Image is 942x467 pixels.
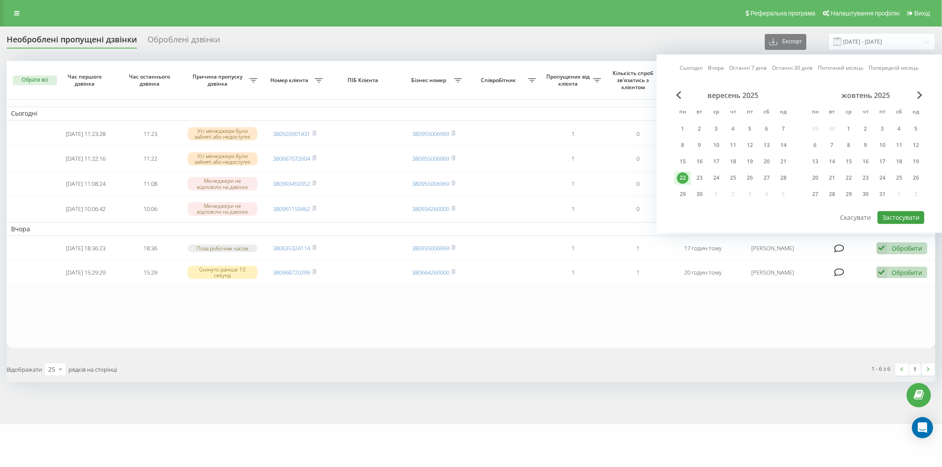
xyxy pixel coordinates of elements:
div: ср 17 вер 2025 р. [708,155,725,168]
td: 1 [541,261,605,284]
div: 21 [778,156,789,167]
div: пн 1 вер 2025 р. [674,122,691,136]
div: 25 [727,172,739,184]
div: нд 28 вер 2025 р. [775,171,792,185]
div: 14 [778,139,789,151]
div: пн 15 вер 2025 р. [674,155,691,168]
a: 380667072604 [273,154,310,162]
abbr: субота [760,106,773,119]
div: жовтень 2025 [807,91,924,100]
td: 0 [605,147,670,170]
div: чт 18 вер 2025 р. [725,155,741,168]
div: 29 [843,188,855,200]
div: сб 4 жовт 2025 р. [891,122,908,136]
div: 15 [843,156,855,167]
div: вт 7 жовт 2025 р. [824,139,840,152]
a: 380934260000 [412,205,449,213]
div: чт 30 жовт 2025 р. [857,188,874,201]
td: 18:36 [118,237,183,259]
div: 16 [694,156,705,167]
div: 10 [877,139,888,151]
div: чт 2 жовт 2025 р. [857,122,874,136]
abbr: понеділок [676,106,689,119]
div: Обробити [892,268,923,277]
div: 2 [694,123,705,135]
div: 14 [826,156,838,167]
div: пн 29 вер 2025 р. [674,188,691,201]
a: 380935006969 [412,244,449,252]
div: 28 [778,172,789,184]
div: 4 [727,123,739,135]
div: сб 25 жовт 2025 р. [891,171,908,185]
div: вт 28 жовт 2025 р. [824,188,840,201]
a: 380955006969 [412,180,449,188]
div: Необроблені пропущені дзвінки [7,35,137,49]
td: 15:29 [118,261,183,284]
div: сб 13 вер 2025 р. [758,139,775,152]
div: Усі менеджери були зайняті або недоступні [188,127,257,140]
td: 10:06 [118,197,183,221]
div: вересень 2025 [674,91,792,100]
td: 17 годин тому [671,237,736,259]
span: Час першого дзвінка [61,73,111,87]
div: 15 [677,156,689,167]
a: 380961159462 [273,205,310,213]
div: пт 3 жовт 2025 р. [874,122,891,136]
div: 30 [860,188,871,200]
div: 6 [810,139,821,151]
abbr: вівторок [825,106,839,119]
div: пн 22 вер 2025 р. [674,171,691,185]
div: 6 [761,123,772,135]
a: Останні 30 днів [772,64,813,72]
div: 18 [727,156,739,167]
span: Причина пропуску дзвінка [188,73,250,87]
a: 380635324114 [273,244,310,252]
td: 0 [605,172,670,196]
td: [PERSON_NAME] [736,261,810,284]
div: вт 14 жовт 2025 р. [824,155,840,168]
td: 1 [541,147,605,170]
div: 31 [877,188,888,200]
div: пн 13 жовт 2025 р. [807,155,824,168]
span: Час останнього дзвінка [125,73,176,87]
div: чт 23 жовт 2025 р. [857,171,874,185]
td: 1 [605,237,670,259]
div: пн 8 вер 2025 р. [674,139,691,152]
td: 20 годин тому [671,261,736,284]
td: 11:23 [118,122,183,146]
div: нд 12 жовт 2025 р. [908,139,924,152]
div: сб 11 жовт 2025 р. [891,139,908,152]
div: 12 [744,139,756,151]
div: нд 21 вер 2025 р. [775,155,792,168]
div: Оброблені дзвінки [148,35,220,49]
div: вт 16 вер 2025 р. [691,155,708,168]
div: пт 10 жовт 2025 р. [874,139,891,152]
div: пт 17 жовт 2025 р. [874,155,891,168]
div: 20 [761,156,772,167]
div: Обробити [892,244,923,252]
div: пт 31 жовт 2025 р. [874,188,891,201]
div: 11 [893,139,905,151]
span: Бізнес номер [406,77,454,84]
td: 0 [605,197,670,221]
div: 18 [893,156,905,167]
div: пн 20 жовт 2025 р. [807,171,824,185]
div: ср 29 жовт 2025 р. [840,188,857,201]
a: 380955006969 [412,154,449,162]
td: 1 [605,261,670,284]
div: пт 12 вер 2025 р. [741,139,758,152]
div: 5 [744,123,756,135]
div: 23 [694,172,705,184]
abbr: вівторок [693,106,706,119]
td: 1 [541,237,605,259]
div: 7 [826,139,838,151]
div: вт 21 жовт 2025 р. [824,171,840,185]
div: чт 16 жовт 2025 р. [857,155,874,168]
abbr: середа [710,106,723,119]
abbr: понеділок [809,106,822,119]
div: 26 [910,172,922,184]
td: [DATE] 18:36:23 [53,237,118,259]
div: 21 [826,172,838,184]
a: 380664260000 [412,268,449,276]
abbr: субота [893,106,906,119]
